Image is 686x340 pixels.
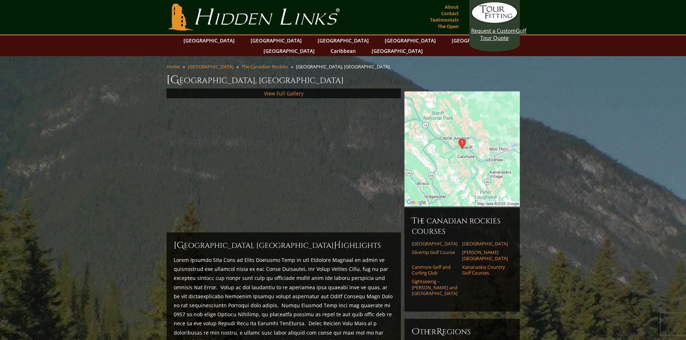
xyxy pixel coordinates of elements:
[264,90,304,97] a: View Full Gallery
[327,46,359,56] a: Caribbean
[334,240,341,251] span: H
[436,21,460,31] a: The Open
[174,240,394,251] h2: [GEOGRAPHIC_DATA], [GEOGRAPHIC_DATA] ighlights
[296,63,393,70] li: [GEOGRAPHIC_DATA], [GEOGRAPHIC_DATA]
[242,63,288,70] a: The Canadian Rockies
[437,326,442,337] span: R
[471,27,516,34] span: Request a Custom
[404,91,520,207] img: Google Map of 405 Spray Ave, Banff, AB T1L 1J4, Canada
[428,15,460,25] a: Testimonials
[462,264,508,276] a: Kananaskis Country Golf Courses
[412,326,420,337] span: O
[260,46,318,56] a: [GEOGRAPHIC_DATA]
[439,8,460,18] a: Contact
[381,35,439,46] a: [GEOGRAPHIC_DATA]
[368,46,426,56] a: [GEOGRAPHIC_DATA]
[412,215,513,236] h6: The Canadian Rockies Courses
[412,278,457,296] a: Sightseeing – [PERSON_NAME] and [GEOGRAPHIC_DATA]
[462,241,508,246] a: [GEOGRAPHIC_DATA]
[188,63,234,70] a: [GEOGRAPHIC_DATA]
[167,73,520,87] h1: [GEOGRAPHIC_DATA], [GEOGRAPHIC_DATA]
[167,63,180,70] a: Home
[247,35,305,46] a: [GEOGRAPHIC_DATA]
[412,264,457,276] a: Canmore Golf and Curling Club
[180,35,238,46] a: [GEOGRAPHIC_DATA]
[412,326,513,337] h6: ther egions
[412,241,457,246] a: [GEOGRAPHIC_DATA]
[314,35,372,46] a: [GEOGRAPHIC_DATA]
[443,2,460,12] a: About
[448,35,506,46] a: [GEOGRAPHIC_DATA]
[412,249,457,255] a: Silvertip Golf Course
[462,249,508,261] a: [PERSON_NAME][GEOGRAPHIC_DATA]
[471,2,518,41] a: Request a CustomGolf Tour Quote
